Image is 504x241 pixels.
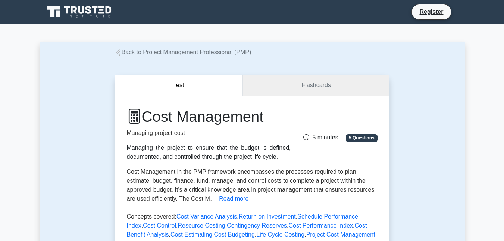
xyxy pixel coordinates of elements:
a: Cost Estimating [170,231,212,238]
a: Life Cycle Costing [256,231,304,238]
a: Cost Variance Analysis [176,213,237,220]
a: Return on Investment [239,213,296,220]
a: Back to Project Management Professional (PMP) [115,49,251,55]
div: Managing the project to ensure that the budget is defined, documented, and controlled through the... [127,143,291,161]
a: Cost Control [143,222,176,229]
a: Contingency Reserves [227,222,287,229]
a: Register [415,7,448,16]
a: Resource Costing [178,222,225,229]
span: Cost Management in the PMP framework encompasses the processes required to plan, estimate, budget... [127,169,375,202]
span: 5 Questions [346,134,377,142]
button: Test [115,75,243,96]
a: Cost Budgeting [214,231,254,238]
a: Flashcards [243,75,389,96]
button: Read more [219,194,248,203]
p: Managing project cost [127,129,291,138]
h1: Cost Management [127,108,291,126]
a: Cost Performance Index [289,222,353,229]
span: 5 minutes [303,134,338,140]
